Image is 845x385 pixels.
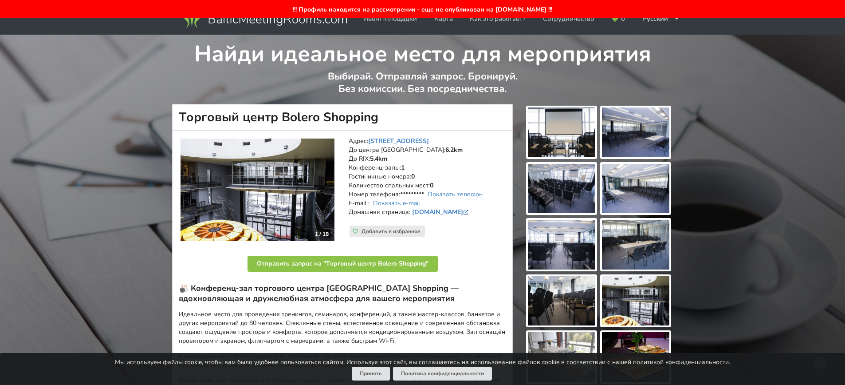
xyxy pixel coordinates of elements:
[464,10,532,28] a: Как это работает?
[528,107,595,157] img: Tорговый центр Bolero Shopping | Рига | Площадка для мероприятий - фото галереи
[602,220,669,270] img: Tорговый центр Bolero Shopping | Рига | Площадка для мероприятий - фото галереи
[636,10,686,28] div: Русский
[362,228,421,235] span: Добавить в избранное
[179,310,506,345] p: Идеальное место для проведения тренингов, семинаров, конференций, а также мастер-классов, банкето...
[528,164,595,214] img: Tорговый центр Bolero Shopping | Рига | Площадка для мероприятий - фото галереи
[173,35,672,68] h1: Найди идеальное место для мероприятия
[248,256,438,272] button: Отправить запрос на "Tорговый центр Bolero Shopping"
[602,164,669,214] img: Tорговый центр Bolero Shopping | Рига | Площадка для мероприятий - фото галереи
[352,367,390,381] button: Принять
[528,220,595,270] img: Tорговый центр Bolero Shopping | Рига | Площадка для мероприятий - фото галереи
[172,104,513,131] h1: Tорговый центр Bolero Shopping
[173,70,672,104] p: Выбирай. Отправляй запрос. Бронируй. Без комиссии. Без посредничества.
[179,283,506,304] h3: 🎳 Конференц-зал торгового центра [GEOGRAPHIC_DATA] Shopping — вдохновляющая и дружелюбная атмосфе...
[373,199,420,207] a: Показать e-mail
[428,190,483,198] a: Показать телефон
[310,227,334,241] div: 1 / 18
[411,172,415,181] strong: 0
[537,10,600,28] a: Сотрудничество
[528,332,595,382] img: Tорговый центр Bolero Shopping | Рига | Площадка для мероприятий - фото галереи
[445,146,463,154] strong: 6.2km
[602,276,669,326] img: Tорговый центр Bolero Shopping | Рига | Площадка для мероприятий - фото галереи
[368,137,429,145] a: [STREET_ADDRESS]
[179,352,506,369] p: В распоряжении гостей гардероб и просторная, удобная бесплатная парковка. Мы предлагаем организац...
[621,16,625,22] span: 0
[181,139,334,242] img: Конференц-зал | Рига | Tорговый центр Bolero Shopping
[401,163,405,172] strong: 1
[349,137,506,226] address: Адрес: До центра [GEOGRAPHIC_DATA]: До RIX: Конференц-залы: Гостиничные номера: Количество спальн...
[430,181,433,190] strong: 0
[357,10,423,28] a: Ивент-площадки
[393,367,492,381] a: Политика конфиденциальности
[412,208,470,216] a: [DOMAIN_NAME]
[528,276,595,326] img: Tорговый центр Bolero Shopping | Рига | Площадка для мероприятий - фото галереи
[181,139,334,242] a: Конференц-зал | Рига | Tорговый центр Bolero Shopping 1 / 18
[370,155,387,163] strong: 5.4km
[602,107,669,157] img: Tорговый центр Bolero Shopping | Рига | Площадка для мероприятий - фото галереи
[602,332,669,382] img: Tорговый центр Bolero Shopping | Рига | Площадка для мероприятий - фото галереи
[428,10,459,28] a: Карта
